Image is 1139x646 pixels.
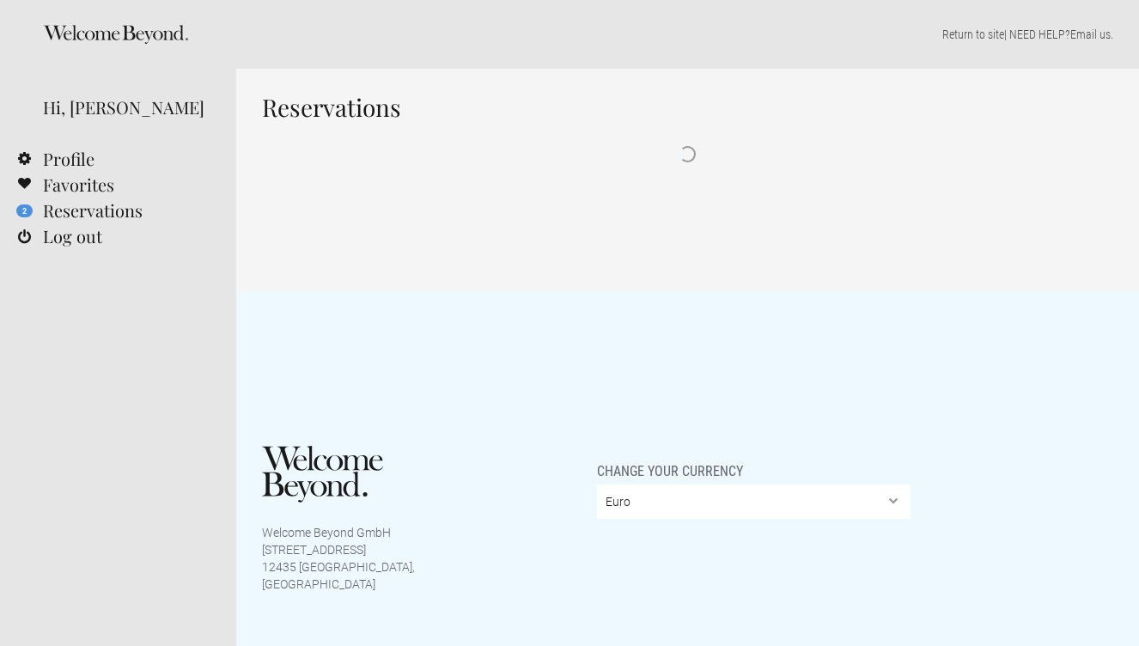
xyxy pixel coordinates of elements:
a: Return to site [942,27,1004,41]
div: Hi, [PERSON_NAME] [43,94,210,120]
a: Email us [1070,27,1111,41]
span: Change your currency [597,446,743,480]
select: Change your currency [597,484,911,519]
h1: Reservations [262,94,1113,120]
flynt-notification-badge: 2 [16,204,33,217]
p: Welcome Beyond GmbH [STREET_ADDRESS] 12435 [GEOGRAPHIC_DATA], [GEOGRAPHIC_DATA] [262,524,415,593]
img: Welcome Beyond [262,446,383,503]
p: | NEED HELP? . [262,26,1113,43]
